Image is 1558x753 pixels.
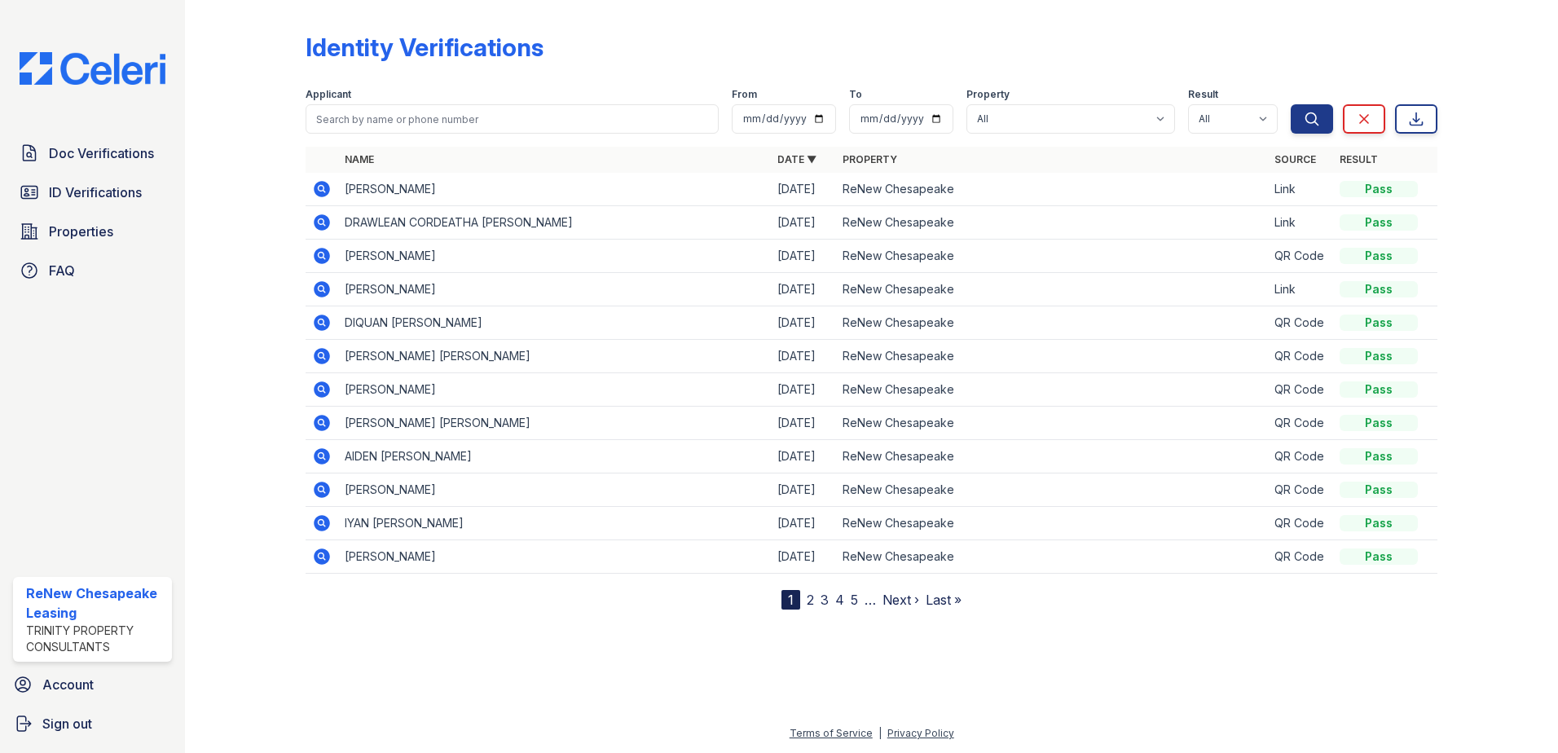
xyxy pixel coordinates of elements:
td: QR Code [1268,407,1333,440]
td: DIQUAN [PERSON_NAME] [338,306,771,340]
div: Pass [1340,448,1418,465]
td: [PERSON_NAME] [PERSON_NAME] [338,407,771,440]
td: [DATE] [771,340,836,373]
span: Properties [49,222,113,241]
td: [PERSON_NAME] [PERSON_NAME] [338,340,771,373]
td: Link [1268,206,1333,240]
td: ReNew Chesapeake [836,407,1269,440]
td: ReNew Chesapeake [836,473,1269,507]
td: QR Code [1268,306,1333,340]
a: 5 [851,592,858,608]
td: QR Code [1268,440,1333,473]
img: CE_Logo_Blue-a8612792a0a2168367f1c8372b55b34899dd931a85d93a1a3d3e32e68fde9ad4.png [7,52,178,85]
div: Pass [1340,214,1418,231]
td: ReNew Chesapeake [836,507,1269,540]
div: Pass [1340,181,1418,197]
label: Applicant [306,88,351,101]
label: Result [1188,88,1218,101]
a: Account [7,668,178,701]
div: Pass [1340,548,1418,565]
label: From [732,88,757,101]
a: 3 [821,592,829,608]
td: [DATE] [771,473,836,507]
label: To [849,88,862,101]
td: [DATE] [771,373,836,407]
div: Pass [1340,281,1418,297]
a: Result [1340,153,1378,165]
td: [DATE] [771,273,836,306]
td: ReNew Chesapeake [836,173,1269,206]
td: Link [1268,173,1333,206]
td: [DATE] [771,173,836,206]
td: [PERSON_NAME] [338,473,771,507]
a: Doc Verifications [13,137,172,170]
div: Pass [1340,348,1418,364]
td: QR Code [1268,240,1333,273]
td: QR Code [1268,540,1333,574]
a: Name [345,153,374,165]
td: [DATE] [771,306,836,340]
a: Privacy Policy [887,727,954,739]
a: Last » [926,592,962,608]
td: [PERSON_NAME] [338,173,771,206]
td: QR Code [1268,373,1333,407]
td: [PERSON_NAME] [338,240,771,273]
a: Source [1274,153,1316,165]
td: [PERSON_NAME] [338,373,771,407]
div: Pass [1340,315,1418,331]
td: ReNew Chesapeake [836,540,1269,574]
div: Trinity Property Consultants [26,623,165,655]
td: QR Code [1268,473,1333,507]
a: 2 [807,592,814,608]
div: ReNew Chesapeake Leasing [26,583,165,623]
div: Pass [1340,515,1418,531]
a: Date ▼ [777,153,816,165]
td: DRAWLEAN CORDEATHA [PERSON_NAME] [338,206,771,240]
span: FAQ [49,261,75,280]
td: [PERSON_NAME] [338,273,771,306]
td: [DATE] [771,240,836,273]
span: Doc Verifications [49,143,154,163]
td: ReNew Chesapeake [836,440,1269,473]
div: Identity Verifications [306,33,544,62]
td: Link [1268,273,1333,306]
td: IYAN [PERSON_NAME] [338,507,771,540]
td: [DATE] [771,540,836,574]
td: ReNew Chesapeake [836,340,1269,373]
td: [DATE] [771,440,836,473]
span: ID Verifications [49,183,142,202]
a: ID Verifications [13,176,172,209]
td: ReNew Chesapeake [836,273,1269,306]
td: QR Code [1268,507,1333,540]
td: ReNew Chesapeake [836,373,1269,407]
td: [DATE] [771,407,836,440]
td: QR Code [1268,340,1333,373]
td: ReNew Chesapeake [836,240,1269,273]
a: FAQ [13,254,172,287]
a: Next › [882,592,919,608]
span: Account [42,675,94,694]
div: Pass [1340,248,1418,264]
div: 1 [781,590,800,610]
td: ReNew Chesapeake [836,306,1269,340]
input: Search by name or phone number [306,104,719,134]
td: [PERSON_NAME] [338,540,771,574]
a: Terms of Service [790,727,873,739]
label: Property [966,88,1010,101]
div: Pass [1340,415,1418,431]
a: Sign out [7,707,178,740]
a: Properties [13,215,172,248]
div: | [878,727,882,739]
td: [DATE] [771,507,836,540]
td: AIDEN [PERSON_NAME] [338,440,771,473]
span: … [865,590,876,610]
div: Pass [1340,381,1418,398]
span: Sign out [42,714,92,733]
a: Property [843,153,897,165]
a: 4 [835,592,844,608]
td: [DATE] [771,206,836,240]
div: Pass [1340,482,1418,498]
td: ReNew Chesapeake [836,206,1269,240]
